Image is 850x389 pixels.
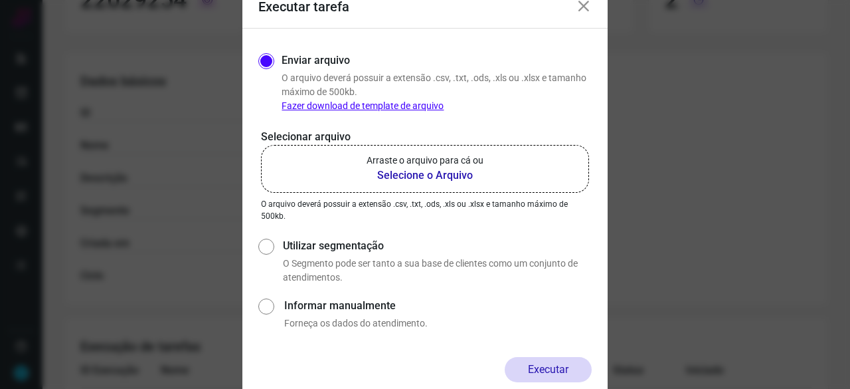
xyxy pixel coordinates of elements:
[505,357,592,382] button: Executar
[367,154,483,168] p: Arraste o arquivo para cá ou
[282,71,592,113] p: O arquivo deverá possuir a extensão .csv, .txt, .ods, .xls ou .xlsx e tamanho máximo de 500kb.
[282,100,444,111] a: Fazer download de template de arquivo
[367,168,483,184] b: Selecione o Arquivo
[261,129,589,145] p: Selecionar arquivo
[283,257,592,285] p: O Segmento pode ser tanto a sua base de clientes como um conjunto de atendimentos.
[284,298,592,314] label: Informar manualmente
[284,317,592,330] p: Forneça os dados do atendimento.
[282,53,350,68] label: Enviar arquivo
[261,198,589,222] p: O arquivo deverá possuir a extensão .csv, .txt, .ods, .xls ou .xlsx e tamanho máximo de 500kb.
[283,238,592,254] label: Utilizar segmentação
